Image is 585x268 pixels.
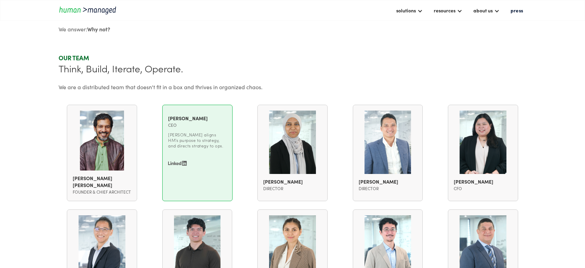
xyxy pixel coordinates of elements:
[470,4,503,16] div: about us
[59,83,526,91] div: We are a distributed team that doesn't fit in a box and thrives in organized chaos.
[59,54,526,62] div: Our team
[359,178,417,185] div: [PERSON_NAME]
[168,115,227,122] div: [PERSON_NAME]
[396,6,416,14] div: solutions
[168,132,227,148] p: [PERSON_NAME] aligns HM's purpose to strategy, and directs strategy to ops.
[168,161,187,165] img: LinkedIn
[393,4,426,16] div: solutions
[359,185,417,192] div: Director
[454,178,512,185] div: [PERSON_NAME]
[454,185,512,192] div: CFO
[59,62,526,74] div: Think, Build, Iterate, Operate.
[168,111,227,173] a: [PERSON_NAME]CEO[PERSON_NAME] aligns HM's purpose to strategy, and directs strategy to ops.LinkedIn
[263,185,322,192] div: director
[87,25,110,33] strong: Why not?
[434,6,455,14] div: resources
[473,6,493,14] div: about us
[73,188,131,195] div: Founder & Chief Architect
[430,4,466,16] div: resources
[168,122,227,128] div: CEO
[507,4,526,16] a: press
[263,178,322,185] div: [PERSON_NAME]
[59,6,121,15] a: home
[73,175,131,188] div: [PERSON_NAME] [PERSON_NAME]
